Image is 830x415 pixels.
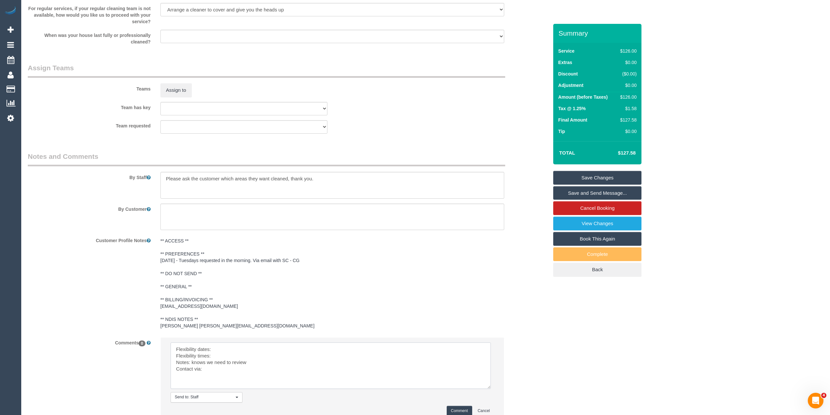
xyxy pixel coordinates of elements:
pre: ** ACCESS ** ** PREFERENCES ** [DATE] - Tuesdays requested in the morning. Via email with SC - CG... [160,238,504,329]
div: ($0.00) [618,71,637,77]
label: Comments [23,337,156,346]
span: 4 [821,393,826,398]
label: Team requested [23,120,156,129]
a: View Changes [553,217,641,230]
label: Service [558,48,574,54]
a: Back [553,263,641,276]
h4: $127.58 [598,150,636,156]
label: Final Amount [558,117,587,123]
div: $1.58 [618,105,637,112]
label: Customer Profile Notes [23,235,156,244]
div: $0.00 [618,82,637,89]
button: Assign to [160,83,192,97]
legend: Notes and Comments [28,152,505,166]
label: Tax @ 1.25% [558,105,586,112]
div: $0.00 [618,59,637,66]
label: By Customer [23,204,156,212]
a: Save Changes [553,171,641,185]
iframe: Intercom live chat [808,393,823,408]
div: $126.00 [618,94,637,100]
label: Teams [23,83,156,92]
label: Adjustment [558,82,583,89]
a: Cancel Booking [553,201,641,215]
label: For regular services, if your regular cleaning team is not available, how would you like us to pr... [23,3,156,25]
span: 0 [139,340,145,346]
span: Send to: Staff [175,394,234,400]
label: By Staff [23,172,156,181]
strong: Total [559,150,575,156]
legend: Assign Teams [28,63,505,78]
div: $127.58 [618,117,637,123]
label: Amount (before Taxes) [558,94,607,100]
label: Tip [558,128,565,135]
img: Automaid Logo [4,7,17,16]
h3: Summary [558,29,638,37]
div: $126.00 [618,48,637,54]
button: Send to: Staff [171,392,242,402]
div: $0.00 [618,128,637,135]
label: Extras [558,59,572,66]
label: Team has key [23,102,156,111]
a: Save and Send Message... [553,186,641,200]
label: Discount [558,71,578,77]
label: When was your house last fully or professionally cleaned? [23,30,156,45]
a: Book This Again [553,232,641,246]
